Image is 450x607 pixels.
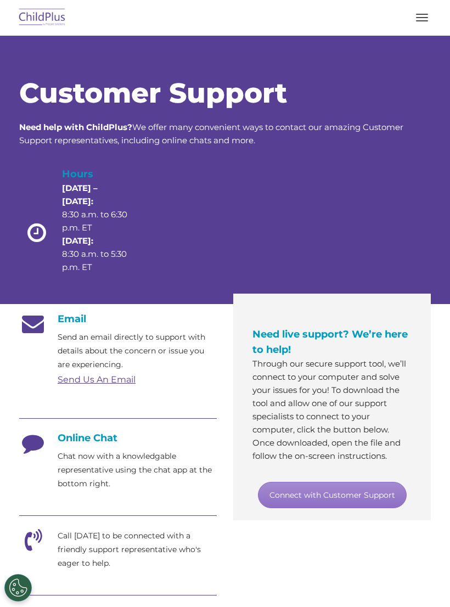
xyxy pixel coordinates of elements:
strong: [DATE]: [62,235,93,246]
button: Cookies Settings [4,574,32,602]
strong: [DATE] – [DATE]: [62,183,98,206]
iframe: Chat Widget [395,554,450,607]
strong: Need help with ChildPlus? [19,122,132,132]
a: Connect with Customer Support [258,482,407,508]
span: Customer Support [19,76,287,110]
p: Send an email directly to support with details about the concern or issue you are experiencing. [58,330,217,372]
h4: Hours [62,166,128,182]
p: Chat now with a knowledgable representative using the chat app at the bottom right. [58,449,217,491]
span: We offer many convenient ways to contact our amazing Customer Support representatives, including ... [19,122,403,145]
p: Through our secure support tool, we’ll connect to your computer and solve your issues for you! To... [252,357,412,463]
a: Send Us An Email [58,374,136,385]
p: Call [DATE] to be connected with a friendly support representative who's eager to help. [58,529,217,570]
span: Need live support? We’re here to help! [252,328,408,356]
p: 8:30 a.m. to 6:30 p.m. ET 8:30 a.m. to 5:30 p.m. ET [62,182,128,274]
h4: Online Chat [19,432,217,444]
h4: Email [19,313,217,325]
img: ChildPlus by Procare Solutions [16,5,68,31]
